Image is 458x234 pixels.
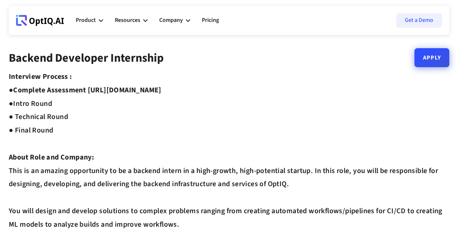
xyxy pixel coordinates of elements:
[76,9,103,31] div: Product
[9,72,72,82] strong: Interview Process :
[9,85,161,109] strong: Complete Assessment [URL][DOMAIN_NAME] ●
[115,15,140,25] div: Resources
[16,9,64,31] a: Webflow Homepage
[414,48,449,67] a: Apply
[396,13,442,28] a: Get a Demo
[9,50,164,66] strong: Backend Developer Internship
[115,9,148,31] div: Resources
[159,9,190,31] div: Company
[76,15,96,25] div: Product
[9,152,94,162] strong: About Role and Company:
[159,15,183,25] div: Company
[202,9,219,31] a: Pricing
